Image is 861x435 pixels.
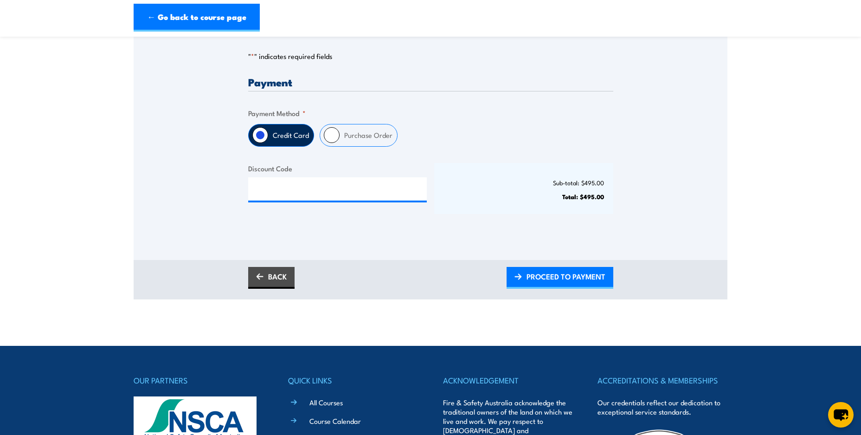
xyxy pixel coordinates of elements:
[443,179,604,186] p: Sub-total: $495.00
[309,397,343,407] a: All Courses
[248,52,613,61] p: " " indicates required fields
[562,192,604,201] strong: Total: $495.00
[507,267,613,289] a: PROCEED TO PAYMENT
[598,398,727,416] p: Our credentials reflect our dedication to exceptional service standards.
[248,267,295,289] a: BACK
[248,77,613,87] h3: Payment
[134,374,263,387] h4: OUR PARTNERS
[248,108,306,118] legend: Payment Method
[527,264,605,289] span: PROCEED TO PAYMENT
[134,4,260,32] a: ← Go back to course page
[309,416,361,426] a: Course Calendar
[268,124,314,146] label: Credit Card
[443,374,573,387] h4: ACKNOWLEDGEMENT
[288,374,418,387] h4: QUICK LINKS
[248,163,427,174] label: Discount Code
[340,124,397,146] label: Purchase Order
[828,402,854,428] button: chat-button
[598,374,727,387] h4: ACCREDITATIONS & MEMBERSHIPS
